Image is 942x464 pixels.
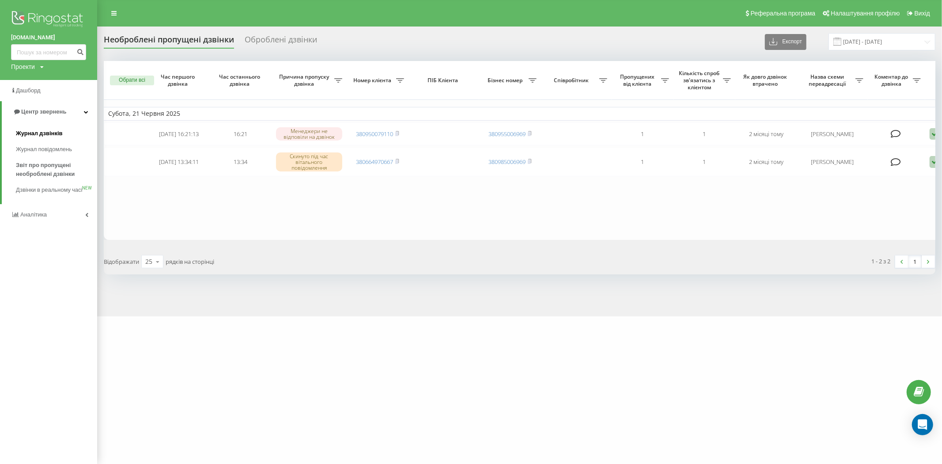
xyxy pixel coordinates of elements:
[16,145,72,154] span: Журнал повідомлень
[797,147,868,176] td: [PERSON_NAME]
[872,257,891,266] div: 1 - 2 з 2
[915,10,930,17] span: Вихід
[678,70,723,91] span: Кількість спроб зв'язатись з клієнтом
[612,147,673,176] td: 1
[545,77,599,84] span: Співробітник
[11,33,86,42] a: [DOMAIN_NAME]
[276,73,334,87] span: Причина пропуску дзвінка
[16,126,97,141] a: Журнал дзвінків
[245,35,317,49] div: Оброблені дзвінки
[488,130,526,138] a: 380955006969
[484,77,529,84] span: Бізнес номер
[16,87,41,94] span: Дашборд
[735,122,797,146] td: 2 місяці тому
[21,108,66,115] span: Центр звернень
[16,141,97,157] a: Журнал повідомлень
[2,101,97,122] a: Центр звернень
[673,147,735,176] td: 1
[351,77,396,84] span: Номер клієнта
[612,122,673,146] td: 1
[104,35,234,49] div: Необроблені пропущені дзвінки
[166,258,214,266] span: рядків на сторінці
[155,73,203,87] span: Час першого дзвінка
[831,10,900,17] span: Налаштування профілю
[908,255,922,268] a: 1
[20,211,47,218] span: Аналiтика
[16,161,93,179] span: Звіт про пропущені необроблені дзвінки
[110,76,154,85] button: Обрати всі
[735,147,797,176] td: 2 місяці тому
[416,77,472,84] span: ПІБ Клієнта
[802,73,855,87] span: Назва схеми переадресації
[356,158,393,166] a: 380664970667
[104,258,139,266] span: Відображати
[276,152,342,172] div: Скинуто під час вітального повідомлення
[276,127,342,141] div: Менеджери не відповіли на дзвінок
[16,129,63,138] span: Журнал дзвінків
[872,73,913,87] span: Коментар до дзвінка
[16,182,97,198] a: Дзвінки в реальному часіNEW
[765,34,806,50] button: Експорт
[148,147,210,176] td: [DATE] 13:34:11
[751,10,816,17] span: Реферальна програма
[16,186,82,194] span: Дзвінки в реальному часі
[210,122,272,146] td: 16:21
[488,158,526,166] a: 380985006969
[16,157,97,182] a: Звіт про пропущені необроблені дзвінки
[145,257,152,266] div: 25
[616,73,661,87] span: Пропущених від клієнта
[11,9,86,31] img: Ringostat logo
[797,122,868,146] td: [PERSON_NAME]
[742,73,790,87] span: Як довго дзвінок втрачено
[148,122,210,146] td: [DATE] 16:21:13
[11,62,35,71] div: Проекти
[11,44,86,60] input: Пошук за номером
[356,130,393,138] a: 380950079110
[912,414,933,435] div: Open Intercom Messenger
[217,73,265,87] span: Час останнього дзвінка
[210,147,272,176] td: 13:34
[673,122,735,146] td: 1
